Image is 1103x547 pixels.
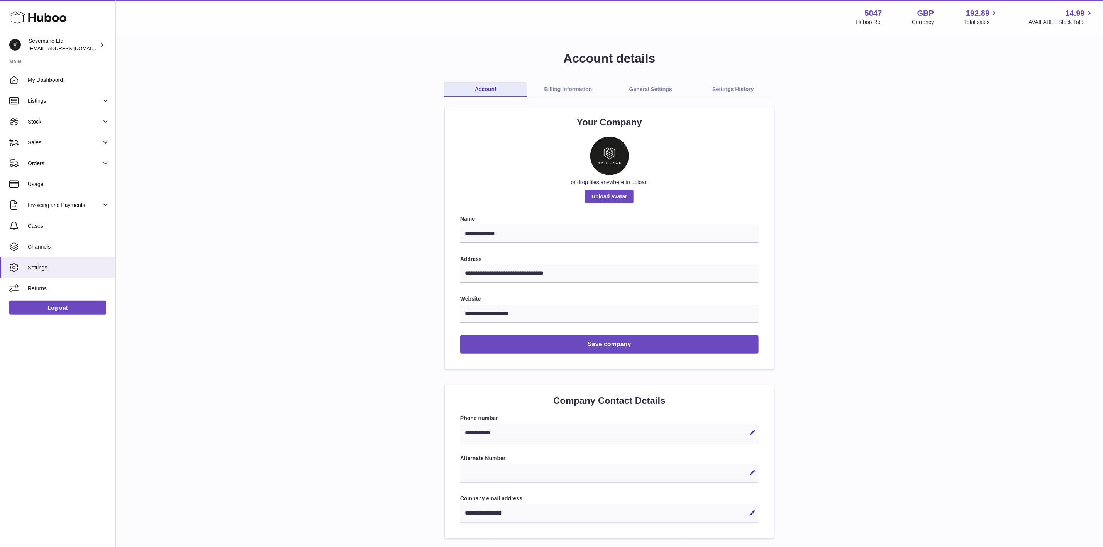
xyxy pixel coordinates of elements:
a: Settings History [692,82,774,97]
span: 192.89 [966,8,989,19]
span: Sales [28,139,102,146]
span: Total sales [964,19,998,26]
a: Billing Information [527,82,610,97]
h2: Company Contact Details [460,395,759,407]
span: Cases [28,222,110,230]
span: Listings [28,97,102,105]
span: Returns [28,285,110,292]
h1: Account details [128,50,1091,67]
div: Huboo Ref [856,19,882,26]
strong: GBP [917,8,934,19]
label: Alternate Number [460,455,759,462]
button: Save company [460,335,759,354]
div: Sesemane Ltd. [29,37,98,52]
strong: 5047 [865,8,882,19]
img: White.jpg [590,137,629,175]
a: General Settings [610,82,692,97]
span: Usage [28,181,110,188]
a: Account [444,82,527,97]
span: AVAILABLE Stock Total [1028,19,1094,26]
span: [EMAIL_ADDRESS][DOMAIN_NAME] [29,45,114,51]
span: Invoicing and Payments [28,202,102,209]
span: Channels [28,243,110,251]
a: Log out [9,301,106,315]
img: internalAdmin-5047@internal.huboo.com [9,39,21,51]
span: Orders [28,160,102,167]
span: 14.99 [1066,8,1085,19]
label: Company email address [460,495,759,502]
label: Phone number [460,415,759,422]
label: Website [460,295,759,303]
span: Settings [28,264,110,271]
a: 192.89 Total sales [964,8,998,26]
span: Upload avatar [585,190,634,203]
h2: Your Company [460,116,759,129]
a: 14.99 AVAILABLE Stock Total [1028,8,1094,26]
div: Currency [912,19,934,26]
span: My Dashboard [28,76,110,84]
span: Stock [28,118,102,125]
label: Address [460,256,759,263]
div: or drop files anywhere to upload [460,179,759,186]
label: Name [460,215,759,223]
